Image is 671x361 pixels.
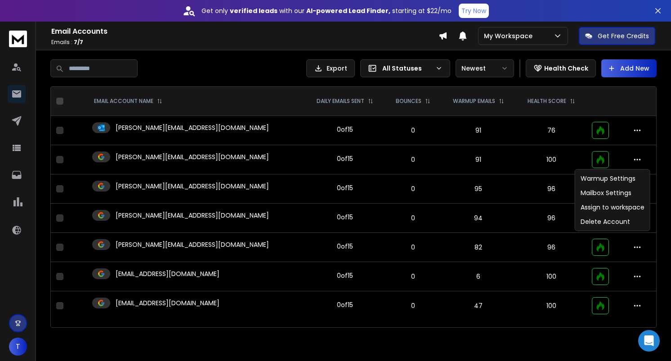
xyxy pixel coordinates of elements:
p: [PERSON_NAME][EMAIL_ADDRESS][DOMAIN_NAME] [116,240,269,249]
td: 91 [441,116,516,145]
p: 0 [391,126,436,135]
td: 76 [516,116,586,145]
span: 7 / 7 [74,38,83,46]
span: T [9,338,27,356]
div: Assign to workspace [577,200,648,214]
p: Get Free Credits [598,31,649,40]
div: 0 of 15 [337,300,353,309]
p: BOUNCES [396,98,421,105]
p: WARMUP EMAILS [453,98,495,105]
div: Mailbox Settings [577,186,648,200]
div: 0 of 15 [337,271,353,280]
p: My Workspace [484,31,536,40]
td: 47 [441,291,516,321]
p: 0 [391,243,436,252]
strong: AI-powered Lead Finder, [306,6,390,15]
td: 100 [516,291,586,321]
p: Health Check [544,64,588,73]
div: 0 of 15 [337,154,353,163]
div: 0 of 15 [337,213,353,222]
td: 6 [441,262,516,291]
p: DAILY EMAILS SENT [317,98,364,105]
button: Add New [601,59,657,77]
p: [PERSON_NAME][EMAIL_ADDRESS][DOMAIN_NAME] [116,123,269,132]
td: 82 [441,233,516,262]
button: Export [306,59,355,77]
td: 100 [516,145,586,174]
strong: verified leads [230,6,277,15]
p: Get only with our starting at $22/mo [201,6,452,15]
p: 0 [391,214,436,223]
p: Emails : [51,39,438,46]
td: 94 [441,204,516,233]
p: [PERSON_NAME][EMAIL_ADDRESS][DOMAIN_NAME] [116,152,269,161]
div: 0 of 15 [337,125,353,134]
div: 0 of 15 [337,242,353,251]
p: 0 [391,272,436,281]
p: 0 [391,184,436,193]
td: 95 [441,174,516,204]
td: 91 [441,145,516,174]
td: 96 [516,174,586,204]
p: 0 [391,155,436,164]
div: Warmup Settings [577,171,648,186]
div: Delete Account [577,214,648,229]
p: [EMAIL_ADDRESS][DOMAIN_NAME] [116,269,219,278]
p: HEALTH SCORE [528,98,566,105]
p: [PERSON_NAME][EMAIL_ADDRESS][DOMAIN_NAME] [116,182,269,191]
h1: Email Accounts [51,26,438,37]
p: All Statuses [382,64,432,73]
div: 0 of 15 [337,183,353,192]
div: Open Intercom Messenger [638,330,660,352]
p: 0 [391,301,436,310]
td: 96 [516,204,586,233]
p: Try Now [461,6,486,15]
img: logo [9,31,27,47]
td: 96 [516,233,586,262]
p: [EMAIL_ADDRESS][DOMAIN_NAME] [116,299,219,308]
div: EMAIL ACCOUNT NAME [94,98,162,105]
p: [PERSON_NAME][EMAIL_ADDRESS][DOMAIN_NAME] [116,211,269,220]
td: 100 [516,262,586,291]
button: Newest [456,59,514,77]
